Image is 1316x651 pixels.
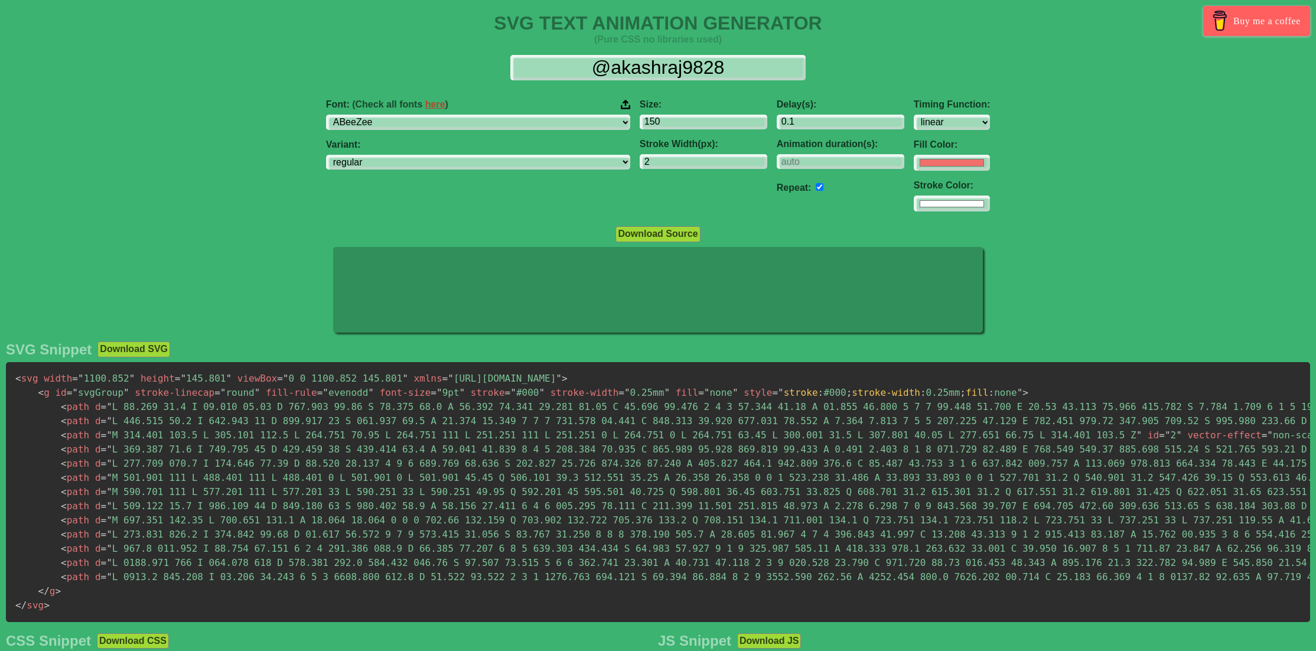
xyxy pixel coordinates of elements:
[914,180,990,191] label: Stroke Color:
[624,387,630,398] span: "
[106,515,112,526] span: "
[106,444,112,455] span: "
[95,500,101,512] span: d
[556,373,562,384] span: "
[317,387,323,398] span: =
[1159,429,1182,441] span: 2
[1022,387,1028,398] span: >
[95,415,101,427] span: d
[61,401,67,412] span: <
[15,600,27,611] span: </
[1136,429,1142,441] span: "
[460,387,465,398] span: "
[95,429,101,441] span: d
[141,373,175,384] span: height
[1176,429,1182,441] span: "
[61,500,67,512] span: <
[95,557,101,568] span: d
[326,99,448,110] span: Font:
[510,387,516,398] span: "
[471,387,505,398] span: stroke
[61,529,89,540] span: path
[437,387,442,398] span: "
[95,458,101,469] span: d
[106,486,112,497] span: "
[97,341,170,357] button: Download SVG
[737,633,801,649] button: Download JS
[61,515,67,526] span: <
[15,600,44,611] span: svg
[61,429,67,441] span: <
[402,373,408,384] span: "
[640,99,767,110] label: Size:
[698,387,704,398] span: =
[618,387,624,398] span: =
[1210,11,1230,31] img: Buy me a coffee
[61,444,67,455] span: <
[55,585,61,597] span: >
[61,472,89,483] span: path
[95,529,101,540] span: d
[1187,429,1261,441] span: vector-effect
[106,500,112,512] span: "
[425,99,445,109] a: here
[220,387,226,398] span: "
[38,585,56,597] span: g
[101,444,107,455] span: =
[106,472,112,483] span: "
[129,373,135,384] span: "
[352,99,448,109] span: (Check all fonts )
[61,557,89,568] span: path
[431,387,465,398] span: 9pt
[61,486,89,497] span: path
[818,387,824,398] span: :
[95,486,101,497] span: d
[95,571,101,582] span: d
[1267,429,1273,441] span: "
[237,373,277,384] span: viewBox
[846,387,852,398] span: ;
[277,373,408,384] span: 0 0 1100.852 145.801
[175,373,232,384] span: 145.801
[61,458,89,469] span: path
[448,373,454,384] span: "
[135,387,214,398] span: stroke-linecap
[101,557,107,568] span: =
[380,387,431,398] span: font-size
[106,557,112,568] span: "
[1148,429,1159,441] span: id
[214,387,220,398] span: =
[101,415,107,427] span: =
[920,387,926,398] span: :
[6,341,92,358] h2: SVG Snippet
[640,154,767,169] input: 2px
[676,387,699,398] span: fill
[78,373,84,384] span: "
[618,387,670,398] span: 0.25mm
[101,486,107,497] span: =
[640,115,767,129] input: 100
[101,458,107,469] span: =
[368,387,374,398] span: "
[67,387,73,398] span: =
[431,387,437,398] span: =
[38,585,50,597] span: </
[106,571,112,582] span: "
[61,472,67,483] span: <
[15,373,21,384] span: <
[777,139,904,149] label: Animation duration(s):
[61,571,67,582] span: <
[106,458,112,469] span: "
[61,571,89,582] span: path
[101,472,107,483] span: =
[61,429,89,441] span: path
[989,387,995,398] span: :
[6,633,91,649] h2: CSS Snippet
[61,543,89,554] span: path
[852,387,920,398] span: stroke-width
[966,387,989,398] span: fill
[777,183,812,193] label: Repeat:
[744,387,772,398] span: style
[95,472,101,483] span: d
[106,429,112,441] span: "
